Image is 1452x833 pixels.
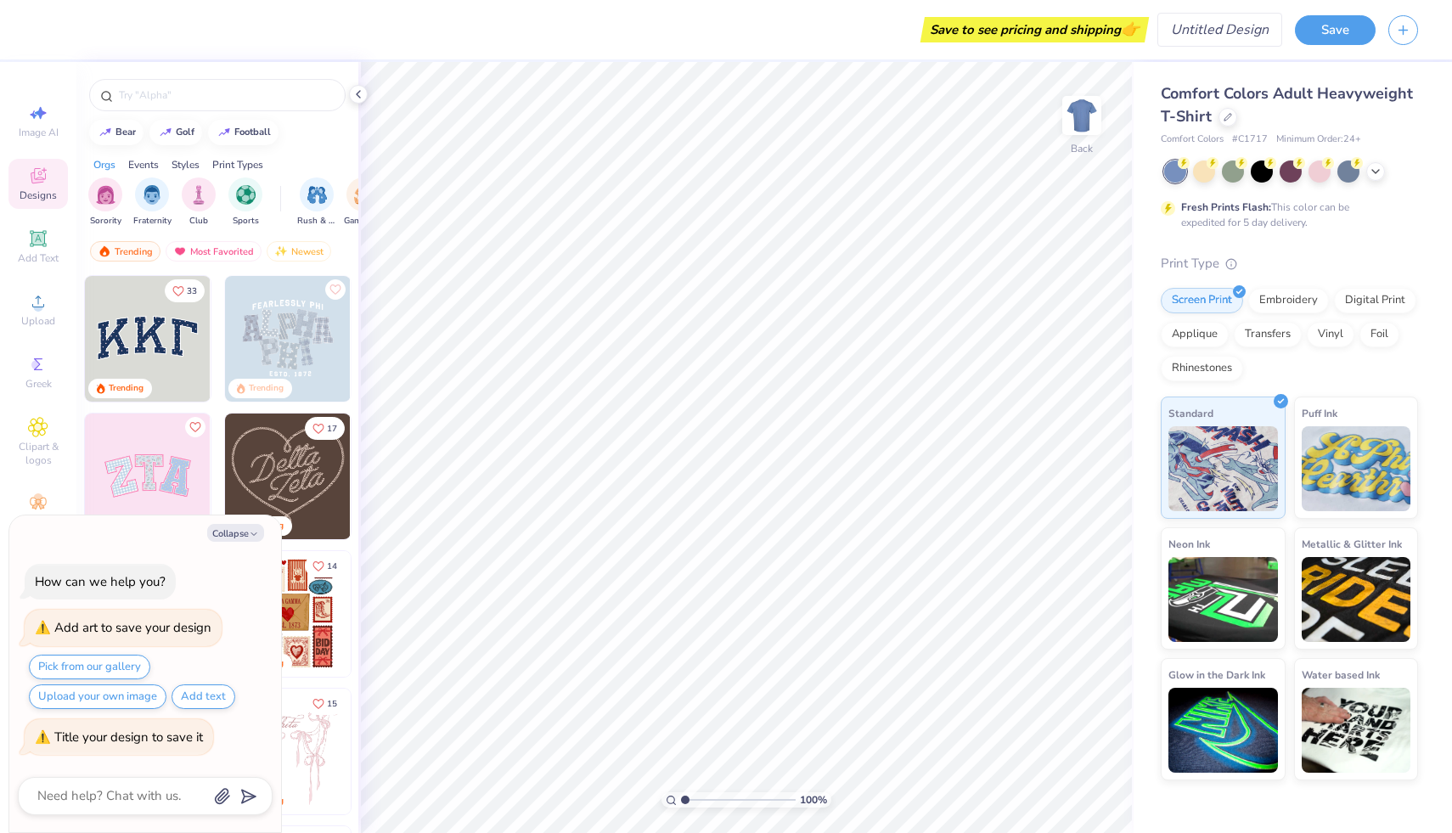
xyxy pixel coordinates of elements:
[1248,288,1329,313] div: Embroidery
[54,729,203,746] div: Title your design to save it
[1307,322,1354,347] div: Vinyl
[98,127,112,138] img: trend_line.gif
[165,279,205,302] button: Like
[1065,98,1099,132] img: Back
[350,276,476,402] img: a3f22b06-4ee5-423c-930f-667ff9442f68
[307,185,327,205] img: Rush & Bid Image
[90,215,121,228] span: Sorority
[25,377,52,391] span: Greek
[327,562,337,571] span: 14
[1302,404,1337,422] span: Puff Ink
[210,414,335,539] img: 5ee11766-d822-42f5-ad4e-763472bf8dcf
[1161,356,1243,381] div: Rhinestones
[88,177,122,228] div: filter for Sorority
[327,425,337,433] span: 17
[1359,322,1399,347] div: Foil
[85,276,211,402] img: 3b9aba4f-e317-4aa7-a679-c95a879539bd
[1161,254,1418,273] div: Print Type
[207,524,264,542] button: Collapse
[297,177,336,228] button: filter button
[233,215,259,228] span: Sports
[1232,132,1268,147] span: # C1717
[1161,322,1229,347] div: Applique
[305,554,345,577] button: Like
[1276,132,1361,147] span: Minimum Order: 24 +
[85,414,211,539] img: 9980f5e8-e6a1-4b4a-8839-2b0e9349023c
[133,215,172,228] span: Fraternity
[344,215,383,228] span: Game Day
[88,177,122,228] button: filter button
[173,245,187,257] img: most_fav.gif
[29,684,166,709] button: Upload your own image
[228,177,262,228] div: filter for Sports
[297,215,336,228] span: Rush & Bid
[225,689,351,814] img: 83dda5b0-2158-48ca-832c-f6b4ef4c4536
[172,684,235,709] button: Add text
[212,157,263,172] div: Print Types
[350,551,476,677] img: b0e5e834-c177-467b-9309-b33acdc40f03
[225,414,351,539] img: 12710c6a-dcc0-49ce-8688-7fe8d5f96fe2
[1168,426,1278,511] img: Standard
[89,120,144,145] button: bear
[133,177,172,228] div: filter for Fraternity
[93,157,115,172] div: Orgs
[1295,15,1376,45] button: Save
[1168,404,1213,422] span: Standard
[1302,688,1411,773] img: Water based Ink
[217,127,231,138] img: trend_line.gif
[149,120,202,145] button: golf
[800,792,827,808] span: 100 %
[182,177,216,228] button: filter button
[305,692,345,715] button: Like
[1121,19,1140,39] span: 👉
[228,177,262,228] button: filter button
[1161,83,1413,127] span: Comfort Colors Adult Heavyweight T-Shirt
[18,251,59,265] span: Add Text
[19,126,59,139] span: Image AI
[54,619,211,636] div: Add art to save your design
[1168,535,1210,553] span: Neon Ink
[182,177,216,228] div: filter for Club
[109,382,144,395] div: Trending
[90,241,160,262] div: Trending
[925,17,1145,42] div: Save to see pricing and shipping
[8,440,68,467] span: Clipart & logos
[1181,200,1271,214] strong: Fresh Prints Flash:
[133,177,172,228] button: filter button
[225,551,351,677] img: 6de2c09e-6ade-4b04-8ea6-6dac27e4729e
[1071,141,1093,156] div: Back
[344,177,383,228] button: filter button
[1302,426,1411,511] img: Puff Ink
[159,127,172,138] img: trend_line.gif
[143,185,161,205] img: Fraternity Image
[305,417,345,440] button: Like
[1161,288,1243,313] div: Screen Print
[354,185,374,205] img: Game Day Image
[35,573,166,590] div: How can we help you?
[189,215,208,228] span: Club
[185,417,205,437] button: Like
[189,185,208,205] img: Club Image
[1302,535,1402,553] span: Metallic & Glitter Ink
[1168,666,1265,684] span: Glow in the Dark Ink
[21,314,55,328] span: Upload
[115,127,136,137] div: bear
[274,245,288,257] img: Newest.gif
[1157,13,1282,47] input: Untitled Design
[166,241,262,262] div: Most Favorited
[327,700,337,708] span: 15
[344,177,383,228] div: filter for Game Day
[225,276,351,402] img: 5a4b4175-9e88-49c8-8a23-26d96782ddc6
[210,276,335,402] img: edfb13fc-0e43-44eb-bea2-bf7fc0dd67f9
[29,655,150,679] button: Pick from our gallery
[117,87,335,104] input: Try "Alpha"
[20,189,57,202] span: Designs
[325,279,346,300] button: Like
[1334,288,1416,313] div: Digital Print
[350,414,476,539] img: ead2b24a-117b-4488-9b34-c08fd5176a7b
[96,185,115,205] img: Sorority Image
[1161,132,1224,147] span: Comfort Colors
[234,127,271,137] div: football
[350,689,476,814] img: d12a98c7-f0f7-4345-bf3a-b9f1b718b86e
[176,127,194,137] div: golf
